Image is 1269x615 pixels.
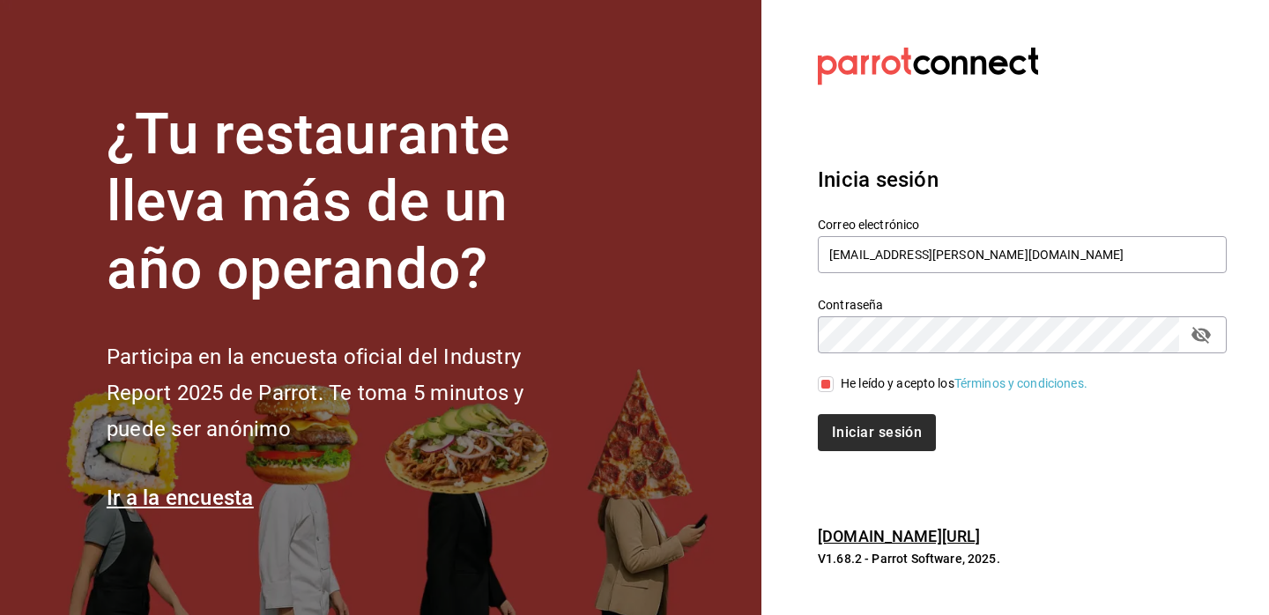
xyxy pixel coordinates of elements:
h1: ¿Tu restaurante lleva más de un año operando? [107,101,583,304]
h3: Inicia sesión [818,164,1227,196]
input: Ingresa tu correo electrónico [818,236,1227,273]
label: Correo electrónico [818,218,1227,230]
a: Términos y condiciones. [954,376,1087,390]
p: V1.68.2 - Parrot Software, 2025. [818,550,1227,567]
a: [DOMAIN_NAME][URL] [818,527,980,545]
h2: Participa en la encuesta oficial del Industry Report 2025 de Parrot. Te toma 5 minutos y puede se... [107,339,583,447]
button: Iniciar sesión [818,414,936,451]
button: passwordField [1186,320,1216,350]
a: Ir a la encuesta [107,485,254,510]
div: He leído y acepto los [841,374,1087,393]
label: Contraseña [818,298,1227,310]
